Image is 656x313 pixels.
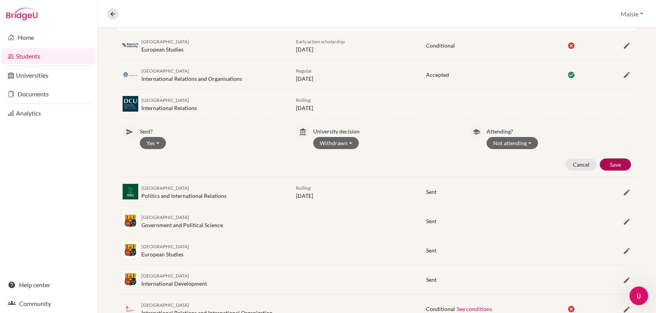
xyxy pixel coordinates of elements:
p: University decision [313,125,458,135]
img: ie_ucc_vgi4kjsq.png [123,272,138,287]
span: Conditional [426,306,455,312]
div: [DATE] [290,183,420,200]
button: Yes [140,137,166,149]
a: Analytics [2,105,96,121]
div: [DATE] [290,37,420,53]
a: Universities [2,68,96,83]
p: Sent? [140,125,284,135]
span: [GEOGRAPHIC_DATA] [141,244,189,249]
span: Sent [426,218,437,224]
span: Sent [426,247,437,254]
span: [GEOGRAPHIC_DATA] [141,302,189,308]
img: ie_ucc_vgi4kjsq.png [123,242,138,258]
span: Conditional [426,42,455,49]
span: Regular [296,68,312,74]
div: European Studies [141,37,189,53]
div: European Studies [141,242,189,258]
span: [GEOGRAPHIC_DATA] [141,68,189,74]
iframe: Intercom live chat [629,286,648,305]
button: Withdrawn [313,137,359,149]
span: [GEOGRAPHIC_DATA] [141,185,189,191]
img: ie_dcu__klr5mpr.jpeg [123,96,138,112]
span: Rolling [296,97,310,103]
span: [GEOGRAPHIC_DATA] [141,214,189,220]
a: Documents [2,86,96,102]
span: Sent [426,189,437,195]
span: [GEOGRAPHIC_DATA] [141,97,189,103]
div: [DATE] [290,66,420,83]
div: Politics and International Relations [141,183,226,200]
div: [DATE] [290,96,420,112]
span: [GEOGRAPHIC_DATA] [141,39,189,44]
span: [GEOGRAPHIC_DATA] [141,273,189,279]
p: Attending? [487,125,631,135]
img: ie_ucc_vgi4kjsq.png [123,213,138,229]
span: Accepted [426,71,449,78]
img: nl_lei_oonydk7g.png [123,72,138,78]
button: Cancel [565,158,597,171]
div: Government and Political Science [141,213,223,229]
button: Maisie [617,7,647,21]
span: Rolling [296,185,310,191]
img: ie_ul_kxo8umf7.jpeg [123,184,138,199]
a: Help center [2,277,96,293]
span: Sent [426,276,437,283]
span: Early action scholarship [296,39,345,44]
div: International Relations and Organisations [141,66,242,83]
a: Community [2,296,96,311]
img: nl_maa_omvxt46b.png [123,43,138,48]
button: Not attending [487,137,538,149]
img: Bridge-U [6,8,37,20]
button: Save [600,158,631,171]
div: International Development [141,271,207,288]
a: Students [2,48,96,64]
div: International Relations [141,96,197,112]
a: Home [2,30,96,45]
img: nl_rug_5xr4mhnp.png [123,306,138,312]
